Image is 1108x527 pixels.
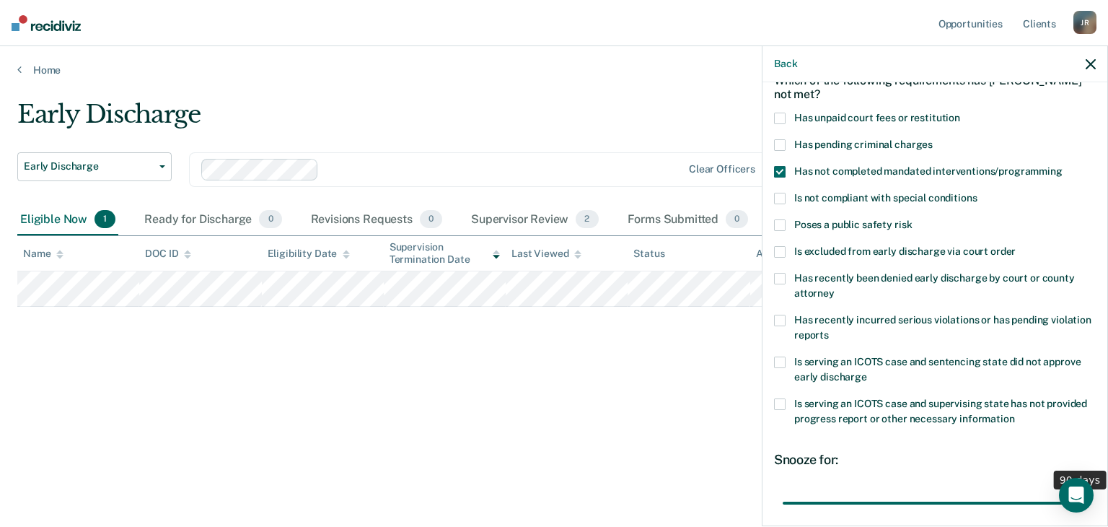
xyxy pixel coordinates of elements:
[1054,471,1107,489] div: 90 days
[625,204,752,236] div: Forms Submitted
[726,210,748,229] span: 0
[12,15,81,31] img: Recidiviz
[633,248,664,260] div: Status
[794,112,960,123] span: Has unpaid court fees or restitution
[794,272,1075,299] span: Has recently been denied early discharge by court or county attorney
[794,192,977,204] span: Is not compliant with special conditions
[756,248,824,260] div: Assigned to
[390,241,500,266] div: Supervision Termination Date
[689,163,755,175] div: Clear officers
[794,165,1063,177] span: Has not completed mandated interventions/programming
[1059,478,1094,513] div: Open Intercom Messenger
[511,248,581,260] div: Last Viewed
[468,204,602,236] div: Supervisor Review
[794,398,1087,424] span: Is serving an ICOTS case and supervising state has not provided progress report or other necessar...
[576,210,598,229] span: 2
[794,219,912,230] span: Poses a public safety risk
[17,100,848,141] div: Early Discharge
[794,139,933,150] span: Has pending criminal charges
[94,210,115,229] span: 1
[774,452,1096,468] div: Snooze for:
[794,245,1016,257] span: Is excluded from early discharge via court order
[17,64,1091,77] a: Home
[308,204,445,236] div: Revisions Requests
[24,160,154,173] span: Early Discharge
[794,356,1081,383] span: Is serving an ICOTS case and sentencing state did not approve early discharge
[145,248,191,260] div: DOC ID
[420,210,442,229] span: 0
[794,314,1091,341] span: Has recently incurred serious violations or has pending violation reports
[268,248,351,260] div: Eligibility Date
[23,248,63,260] div: Name
[1073,11,1096,34] div: J R
[17,204,118,236] div: Eligible Now
[774,62,1096,113] div: Which of the following requirements has [PERSON_NAME] not met?
[259,210,281,229] span: 0
[774,58,797,70] button: Back
[141,204,284,236] div: Ready for Discharge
